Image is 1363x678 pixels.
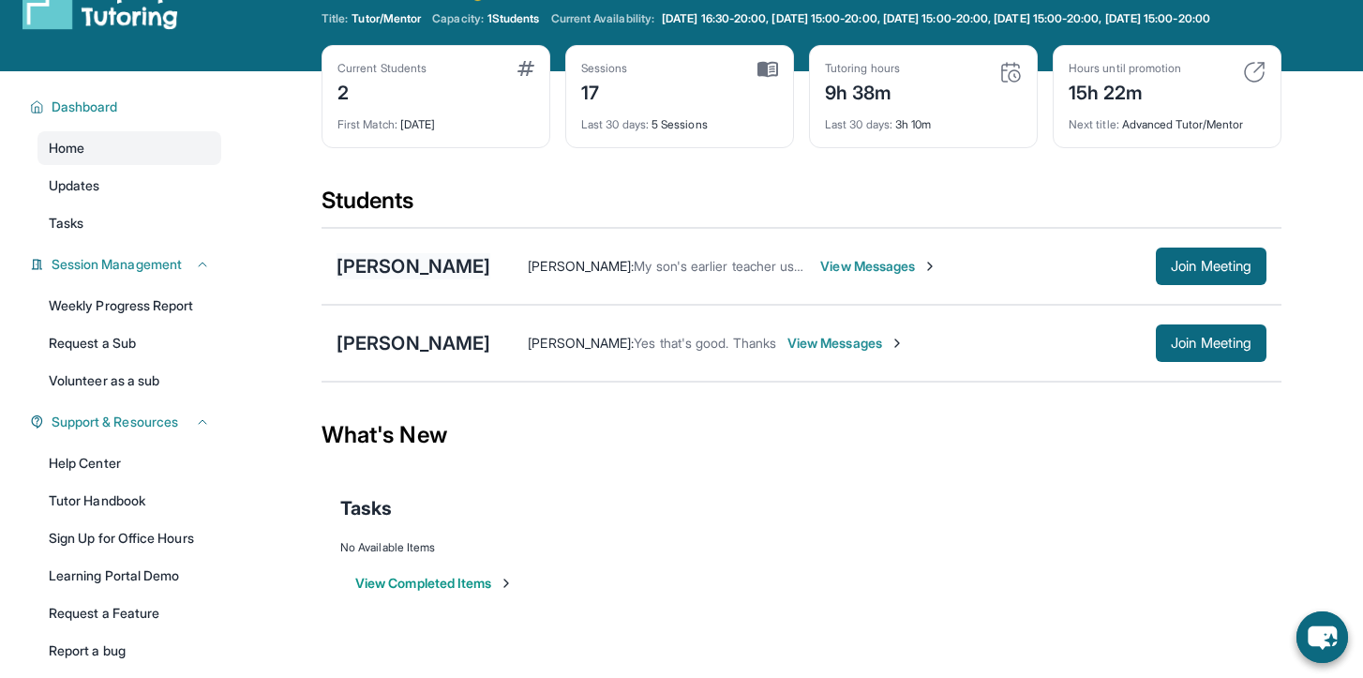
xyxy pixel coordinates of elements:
[528,258,634,274] span: [PERSON_NAME] :
[49,214,83,233] span: Tasks
[1296,611,1348,663] button: chat-button
[658,11,1214,26] a: [DATE] 16:30-20:00, [DATE] 15:00-20:00, [DATE] 15:00-20:00, [DATE] 15:00-20:00, [DATE] 15:00-20:00
[44,255,210,274] button: Session Management
[337,106,534,132] div: [DATE]
[1243,61,1266,83] img: card
[337,253,490,279] div: [PERSON_NAME]
[44,98,210,116] button: Dashboard
[787,334,905,353] span: View Messages
[322,394,1281,476] div: What's New
[37,596,221,630] a: Request a Feature
[49,139,84,158] span: Home
[517,61,534,76] img: card
[999,61,1022,83] img: card
[634,258,1131,274] span: My son's earlier teacher used to take 60 min sessions. Do you think that's possible?
[355,574,514,593] button: View Completed Items
[581,61,628,76] div: Sessions
[37,169,221,203] a: Updates
[1069,76,1181,106] div: 15h 22m
[1069,117,1119,131] span: Next title :
[634,335,776,351] span: Yes that's good. Thanks
[337,76,427,106] div: 2
[432,11,484,26] span: Capacity:
[337,117,397,131] span: First Match :
[49,176,100,195] span: Updates
[1156,248,1266,285] button: Join Meeting
[37,326,221,360] a: Request a Sub
[890,336,905,351] img: Chevron-Right
[581,76,628,106] div: 17
[581,106,778,132] div: 5 Sessions
[922,259,937,274] img: Chevron-Right
[487,11,540,26] span: 1 Students
[551,11,654,26] span: Current Availability:
[757,61,778,78] img: card
[37,131,221,165] a: Home
[662,11,1210,26] span: [DATE] 16:30-20:00, [DATE] 15:00-20:00, [DATE] 15:00-20:00, [DATE] 15:00-20:00, [DATE] 15:00-20:00
[37,559,221,593] a: Learning Portal Demo
[340,540,1263,555] div: No Available Items
[825,76,900,106] div: 9h 38m
[37,364,221,398] a: Volunteer as a sub
[1069,106,1266,132] div: Advanced Tutor/Mentor
[825,61,900,76] div: Tutoring hours
[37,206,221,240] a: Tasks
[1171,261,1251,272] span: Join Meeting
[37,289,221,323] a: Weekly Progress Report
[1069,61,1181,76] div: Hours until promotion
[37,634,221,668] a: Report a bug
[352,11,421,26] span: Tutor/Mentor
[528,335,634,351] span: [PERSON_NAME] :
[322,186,1281,227] div: Students
[52,98,118,116] span: Dashboard
[37,484,221,518] a: Tutor Handbook
[1156,324,1266,362] button: Join Meeting
[340,495,392,521] span: Tasks
[322,11,348,26] span: Title:
[825,117,892,131] span: Last 30 days :
[1171,338,1251,349] span: Join Meeting
[52,255,182,274] span: Session Management
[337,330,490,356] div: [PERSON_NAME]
[44,413,210,431] button: Support & Resources
[337,61,427,76] div: Current Students
[52,413,178,431] span: Support & Resources
[581,117,649,131] span: Last 30 days :
[37,521,221,555] a: Sign Up for Office Hours
[825,106,1022,132] div: 3h 10m
[820,257,937,276] span: View Messages
[37,446,221,480] a: Help Center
